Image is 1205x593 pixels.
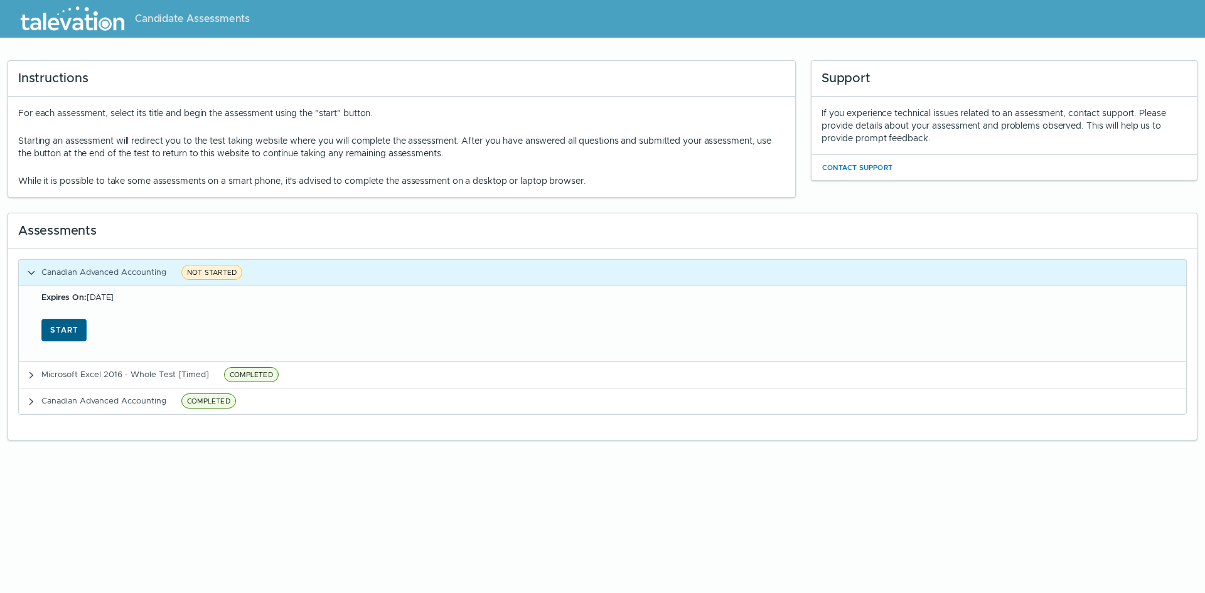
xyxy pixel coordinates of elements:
img: Talevation_Logo_Transparent_white.png [15,3,130,35]
button: Canadian Advanced AccountingNOT STARTED [19,260,1186,286]
button: Canadian Advanced AccountingCOMPLETED [19,388,1186,414]
span: Canadian Advanced Accounting [41,395,166,406]
div: If you experience technical issues related to an assessment, contact support. Please provide deta... [822,107,1187,144]
span: COMPLETED [224,367,279,382]
span: Help [64,10,83,20]
b: Expires On: [41,292,87,302]
button: Contact Support [822,160,893,175]
span: COMPLETED [181,393,236,409]
span: [DATE] [41,292,114,302]
button: Microsoft Excel 2016 - Whole Test [Timed]COMPLETED [19,362,1186,388]
div: Assessments [8,213,1197,249]
span: Candidate Assessments [135,11,250,26]
span: Canadian Advanced Accounting [41,267,166,277]
div: Canadian Advanced AccountingNOT STARTED [18,286,1187,361]
div: Instructions [8,61,795,97]
span: NOT STARTED [181,265,242,280]
p: Starting an assessment will redirect you to the test taking website where you will complete the a... [18,134,785,159]
span: Microsoft Excel 2016 - Whole Test [Timed] [41,369,209,380]
div: For each assessment, select its title and begin the assessment using the "start" button. [18,107,785,187]
p: While it is possible to take some assessments on a smart phone, it's advised to complete the asse... [18,174,785,187]
div: Support [811,61,1197,97]
button: Start [41,319,87,341]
